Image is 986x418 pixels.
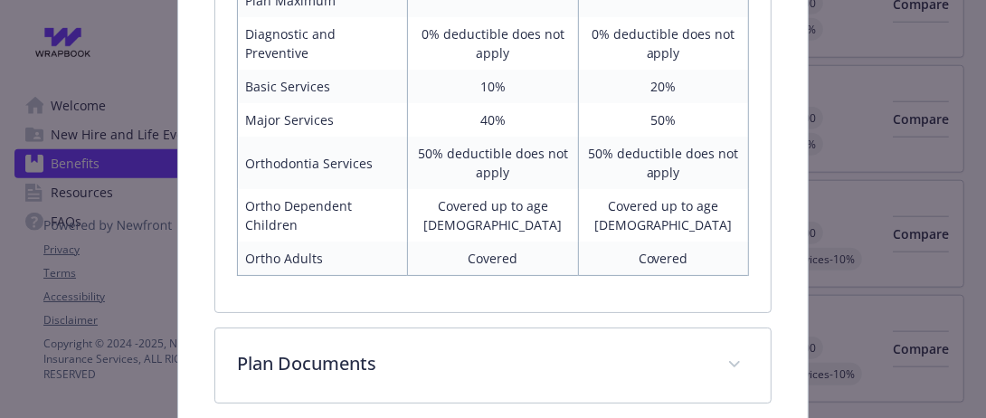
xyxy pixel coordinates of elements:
td: 50% deductible does not apply [578,137,748,189]
td: Diagnostic and Preventive [238,17,408,70]
td: Basic Services [238,70,408,103]
td: Ortho Adults [238,242,408,276]
td: Covered [578,242,748,276]
td: 0% deductible does not apply [408,17,578,70]
td: 50% deductible does not apply [408,137,578,189]
td: 10% [408,70,578,103]
div: Plan Documents [215,328,771,403]
td: Covered [408,242,578,276]
td: 50% [578,103,748,137]
td: Covered up to age [DEMOGRAPHIC_DATA] [408,189,578,242]
td: Covered up to age [DEMOGRAPHIC_DATA] [578,189,748,242]
td: 40% [408,103,578,137]
td: Ortho Dependent Children [238,189,408,242]
p: Plan Documents [237,350,706,377]
td: 0% deductible does not apply [578,17,748,70]
td: 20% [578,70,748,103]
td: Orthodontia Services [238,137,408,189]
td: Major Services [238,103,408,137]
